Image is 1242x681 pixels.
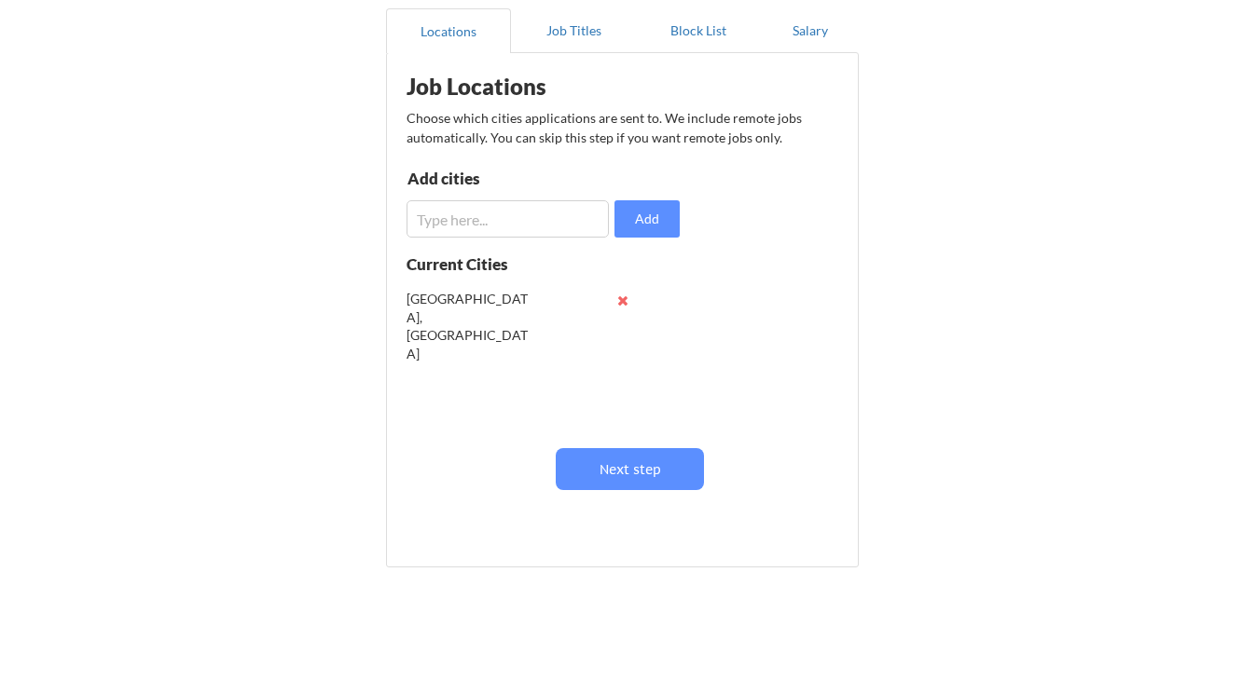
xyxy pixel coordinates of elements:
[386,8,511,53] button: Locations
[761,8,859,53] button: Salary
[636,8,761,53] button: Block List
[511,8,636,53] button: Job Titles
[407,108,835,147] div: Choose which cities applications are sent to. We include remote jobs automatically. You can skip ...
[407,200,609,238] input: Type here...
[407,170,600,186] div: Add cities
[556,448,704,490] button: Next step
[407,75,642,98] div: Job Locations
[614,200,680,238] button: Add
[407,256,548,272] div: Current Cities
[407,290,529,362] div: [GEOGRAPHIC_DATA], [GEOGRAPHIC_DATA]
